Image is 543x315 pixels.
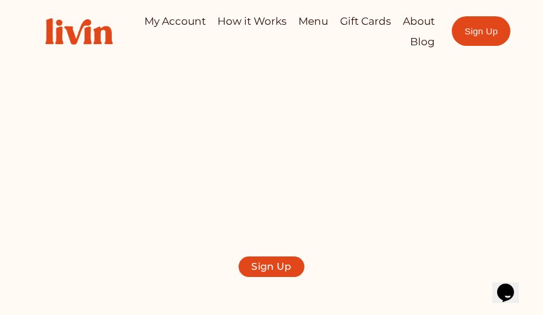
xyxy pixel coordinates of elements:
[492,267,531,303] iframe: chat widget
[144,11,206,31] a: My Account
[340,11,391,31] a: Gift Cards
[119,201,425,241] span: Find a local chef who prepares customized, healthy meals in your kitchen
[118,107,434,183] span: Let us Take Dinner off Your Plate
[452,16,510,46] a: Sign Up
[33,5,126,57] img: Livin
[410,31,435,52] a: Blog
[298,11,328,31] a: Menu
[403,11,435,31] a: About
[217,11,286,31] a: How it Works
[239,256,304,276] a: Sign Up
